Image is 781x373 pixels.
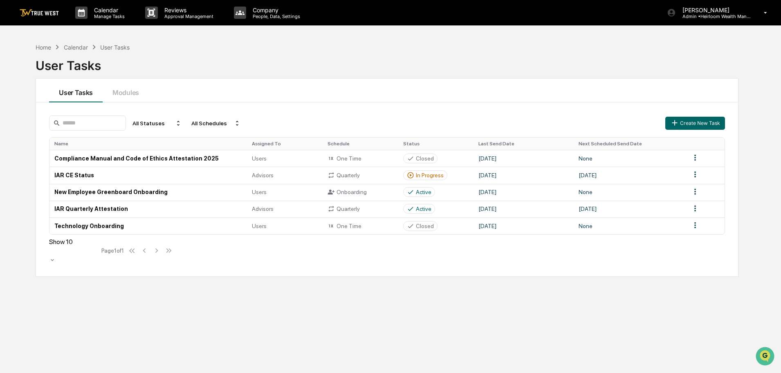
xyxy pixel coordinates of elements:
div: Home [36,44,51,51]
td: New Employee Greenboard Onboarding [49,184,247,201]
button: User Tasks [49,79,103,102]
button: Create New Task [665,117,725,130]
p: People, Data, Settings [246,14,304,19]
td: [DATE] [574,167,686,183]
span: Preclearance [16,103,53,111]
div: Quarterly [328,172,393,179]
td: Technology Onboarding [49,217,247,234]
p: Company [246,7,304,14]
div: User Tasks [100,44,130,51]
p: Calendar [88,7,129,14]
img: logo [20,9,59,17]
div: 🔎 [8,120,15,126]
p: Manage Tasks [88,14,129,19]
div: 🖐️ [8,104,15,111]
span: Pylon [81,139,99,145]
th: Status [398,138,474,150]
th: Next Scheduled Send Date [574,138,686,150]
div: Show 10 [49,238,98,246]
div: Active [416,189,431,195]
span: Advisors [252,172,274,179]
img: 1746055101610-c473b297-6a78-478c-a979-82029cc54cd1 [8,63,23,77]
div: Start new chat [28,63,134,71]
a: 🗄️Attestations [56,100,105,115]
p: Admin • Heirloom Wealth Management [676,14,752,19]
th: Name [49,138,247,150]
div: All Statuses [129,117,185,130]
span: Users [252,189,267,195]
td: None [574,150,686,167]
td: IAR Quarterly Attestation [49,201,247,217]
span: Data Lookup [16,119,52,127]
a: Powered byPylon [58,138,99,145]
th: Last Send Date [474,138,573,150]
div: Quarterly [328,205,393,212]
a: 🖐️Preclearance [5,100,56,115]
input: Clear [21,37,135,46]
div: Closed [416,223,434,229]
div: 🗄️ [59,104,66,111]
div: All Schedules [188,117,244,130]
td: Compliance Manual and Code of Ethics Attestation 2025 [49,150,247,167]
td: IAR CE Status [49,167,247,183]
a: 🔎Data Lookup [5,115,55,130]
div: Calendar [64,44,88,51]
span: Advisors [252,206,274,212]
td: [DATE] [474,150,573,167]
span: Users [252,155,267,162]
div: Closed [416,155,434,162]
p: Reviews [158,7,218,14]
p: How can we help? [8,17,149,30]
td: [DATE] [474,184,573,201]
p: Approval Management [158,14,218,19]
td: [DATE] [574,201,686,217]
td: [DATE] [474,201,573,217]
span: Attestations [67,103,101,111]
th: Assigned To [247,138,323,150]
th: Schedule [323,138,398,150]
button: Start new chat [139,65,149,75]
div: One Time [328,222,393,230]
td: [DATE] [474,217,573,234]
button: Modules [103,79,149,102]
div: Onboarding [328,188,393,196]
td: [DATE] [474,167,573,183]
div: One Time [328,155,393,162]
td: None [574,217,686,234]
div: Active [416,206,431,212]
p: [PERSON_NAME] [676,7,752,14]
td: None [574,184,686,201]
div: User Tasks [36,52,738,73]
div: In Progress [416,172,444,179]
iframe: Open customer support [755,346,777,368]
div: We're available if you need us! [28,71,103,77]
div: Page 1 of 1 [101,247,124,254]
span: Users [252,223,267,229]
